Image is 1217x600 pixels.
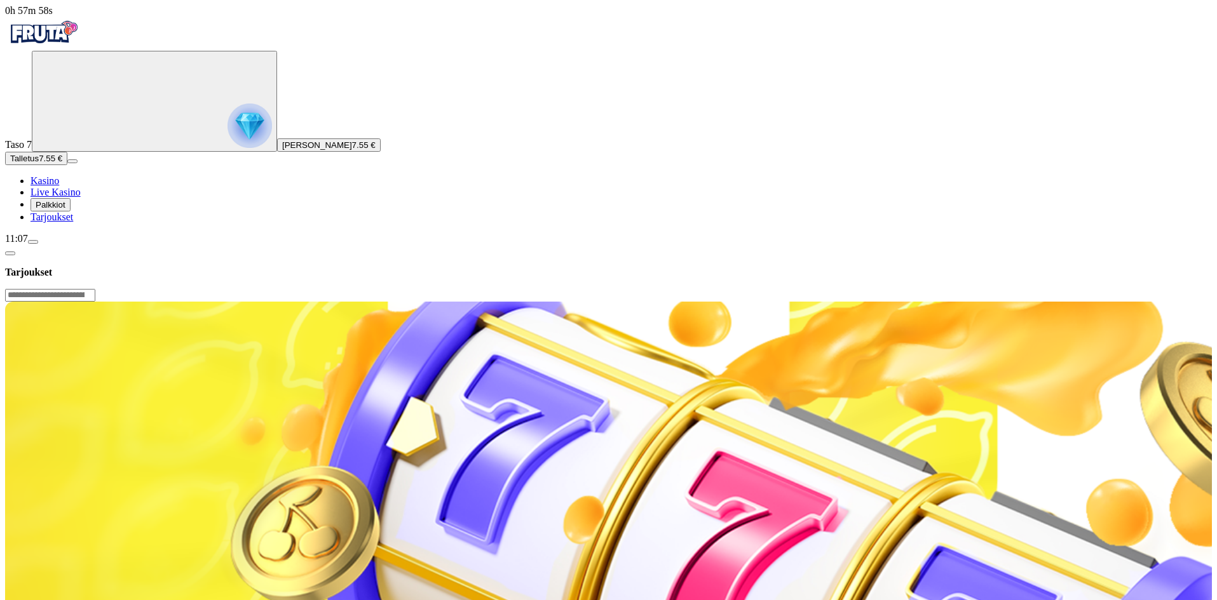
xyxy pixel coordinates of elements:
span: 7.55 € [352,140,376,150]
span: 11:07 [5,233,28,244]
img: reward progress [228,103,272,148]
span: 7.55 € [39,154,62,163]
span: Tarjoukset [31,211,73,222]
nav: Primary [5,17,1212,223]
button: [PERSON_NAME]7.55 € [277,138,381,152]
h3: Tarjoukset [5,266,1212,278]
span: Taso 7 [5,139,32,150]
button: Talletusplus icon7.55 € [5,152,67,165]
span: user session time [5,5,53,16]
span: Kasino [31,175,59,186]
a: diamond iconKasino [31,175,59,186]
button: reward progress [32,51,277,152]
span: Live Kasino [31,187,81,197]
span: Palkkiot [36,200,65,210]
a: Fruta [5,39,81,50]
button: menu [28,240,38,244]
span: [PERSON_NAME] [282,140,352,150]
button: menu [67,159,78,163]
a: poker-chip iconLive Kasino [31,187,81,197]
img: Fruta [5,17,81,48]
button: reward iconPalkkiot [31,198,71,211]
button: chevron-left icon [5,251,15,255]
input: Search [5,289,95,302]
a: gift-inverted iconTarjoukset [31,211,73,222]
span: Talletus [10,154,39,163]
